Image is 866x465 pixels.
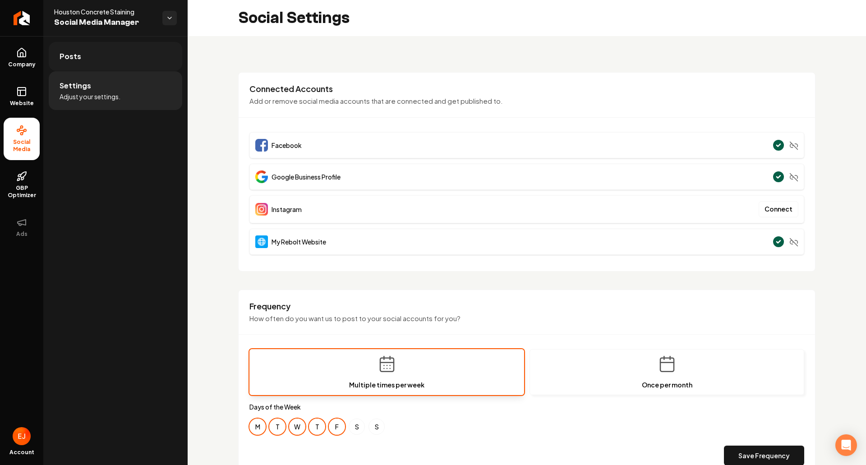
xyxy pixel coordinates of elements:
[249,301,804,312] h3: Frequency
[49,42,182,71] a: Posts
[255,235,268,248] img: Website
[272,141,302,150] span: Facebook
[13,427,31,445] img: Eduard Joers
[54,16,155,29] span: Social Media Manager
[4,79,40,114] a: Website
[272,205,302,214] span: Instagram
[13,230,31,238] span: Ads
[60,51,81,62] span: Posts
[249,419,266,435] button: Monday
[530,349,804,395] button: Once per month
[4,40,40,75] a: Company
[249,313,804,324] p: How often do you want us to post to your social accounts for you?
[6,100,37,107] span: Website
[9,449,34,456] span: Account
[5,61,39,68] span: Company
[238,9,350,27] h2: Social Settings
[60,92,120,101] span: Adjust your settings.
[835,434,857,456] div: Open Intercom Messenger
[4,210,40,245] button: Ads
[272,237,326,246] span: My Rebolt Website
[14,11,30,25] img: Rebolt Logo
[255,139,268,152] img: Facebook
[329,419,345,435] button: Friday
[269,419,286,435] button: Tuesday
[60,80,91,91] span: Settings
[289,419,305,435] button: Wednesday
[249,349,524,395] button: Multiple times per week
[255,203,268,216] img: Instagram
[4,164,40,206] a: GBP Optimizer
[309,419,325,435] button: Thursday
[4,138,40,153] span: Social Media
[349,419,365,435] button: Saturday
[759,201,798,217] button: Connect
[272,172,341,181] span: Google Business Profile
[249,402,804,411] label: Days of the Week
[13,427,31,445] button: Open user button
[369,419,385,435] button: Sunday
[249,96,804,106] p: Add or remove social media accounts that are connected and get published to.
[4,184,40,199] span: GBP Optimizer
[54,7,155,16] span: Houston Concrete Staining
[249,83,804,94] h3: Connected Accounts
[255,170,268,183] img: Google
